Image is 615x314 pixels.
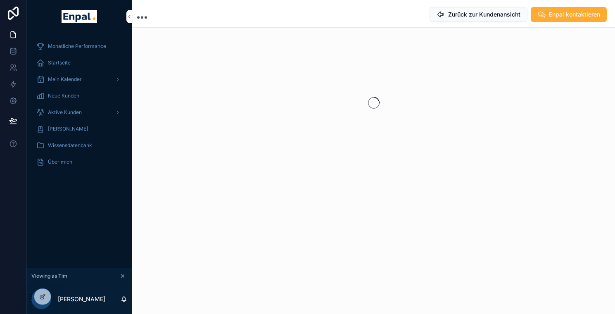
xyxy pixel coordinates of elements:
span: Enpal kontaktieren [549,10,600,19]
span: Monatliche Performance [48,43,106,50]
span: Viewing as Tim [31,273,67,279]
a: Wissensdatenbank [31,138,127,153]
span: Zurück zur Kundenansicht [448,10,520,19]
span: Aktive Kunden [48,109,82,116]
a: Monatliche Performance [31,39,127,54]
span: Neue Kunden [48,93,79,99]
span: [PERSON_NAME] [48,126,88,132]
button: Enpal kontaktieren [531,7,607,22]
a: Mein Kalender [31,72,127,87]
button: Zurück zur Kundenansicht [430,7,527,22]
a: Startseite [31,55,127,70]
img: App logo [62,10,97,23]
a: [PERSON_NAME] [31,121,127,136]
a: Neue Kunden [31,88,127,103]
a: Über mich [31,155,127,169]
a: Aktive Kunden [31,105,127,120]
span: Wissensdatenbank [48,142,92,149]
span: Über mich [48,159,72,165]
span: Startseite [48,59,71,66]
div: scrollable content [26,33,132,180]
p: [PERSON_NAME] [58,295,105,303]
span: Mein Kalender [48,76,82,83]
